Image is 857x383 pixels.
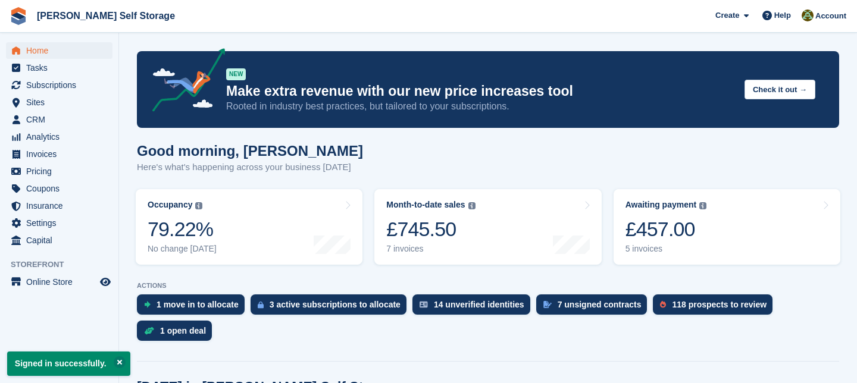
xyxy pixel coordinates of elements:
img: price-adjustments-announcement-icon-8257ccfd72463d97f412b2fc003d46551f7dbcb40ab6d574587a9cd5c0d94... [142,48,226,116]
a: [PERSON_NAME] Self Storage [32,6,180,26]
span: Create [715,10,739,21]
img: prospect-51fa495bee0391a8d652442698ab0144808aea92771e9ea1ae160a38d050c398.svg [660,301,666,308]
a: menu [6,146,112,162]
p: Here's what's happening across your business [DATE] [137,161,363,174]
div: 1 move in to allocate [157,300,239,309]
a: menu [6,42,112,59]
p: Signed in successfully. [7,351,130,376]
a: 1 move in to allocate [137,294,251,321]
div: 1 open deal [160,326,206,335]
span: Storefront [11,259,118,271]
div: Occupancy [148,200,192,210]
img: deal-1b604bf984904fb50ccaf53a9ad4b4a5d6e5aea283cecdc64d6e3604feb123c2.svg [144,327,154,335]
span: CRM [26,111,98,128]
p: Make extra revenue with our new price increases tool [226,83,735,100]
span: Sites [26,94,98,111]
a: menu [6,94,112,111]
span: Online Store [26,274,98,290]
div: £457.00 [625,217,707,241]
p: ACTIONS [137,282,839,290]
p: Rooted in industry best practices, but tailored to your subscriptions. [226,100,735,113]
span: Invoices [26,146,98,162]
div: £745.50 [386,217,475,241]
a: menu [6,180,112,197]
img: Karl [802,10,814,21]
a: menu [6,128,112,145]
button: Check it out → [745,80,815,99]
img: active_subscription_to_allocate_icon-d502201f5373d7db506a760aba3b589e785aa758c864c3986d89f69b8ff3... [258,301,264,309]
span: Home [26,42,98,59]
img: icon-info-grey-7440780725fd019a000dd9b08b2336e03edf1995a4989e88bcd33f0948082b44.svg [195,202,202,209]
a: 14 unverified identities [412,294,536,321]
h1: Good morning, [PERSON_NAME] [137,143,363,159]
span: Coupons [26,180,98,197]
div: 118 prospects to review [672,300,767,309]
span: Capital [26,232,98,249]
img: verify_identity-adf6edd0f0f0b5bbfe63781bf79b02c33cf7c696d77639b501bdc392416b5a36.svg [420,301,428,308]
div: 14 unverified identities [434,300,524,309]
span: Help [774,10,791,21]
a: 3 active subscriptions to allocate [251,294,412,321]
a: menu [6,232,112,249]
a: menu [6,197,112,214]
a: menu [6,111,112,128]
span: Account [815,10,846,22]
div: 5 invoices [625,244,707,254]
a: menu [6,77,112,93]
div: Month-to-date sales [386,200,465,210]
div: Awaiting payment [625,200,697,210]
img: stora-icon-8386f47178a22dfd0bd8f6a31ec36ba5ce8667c1dd55bd0f319d3a0aa187defe.svg [10,7,27,25]
span: Analytics [26,128,98,145]
span: Tasks [26,59,98,76]
span: Settings [26,215,98,231]
div: 79.22% [148,217,217,241]
div: 7 invoices [386,244,475,254]
a: Occupancy 79.22% No change [DATE] [136,189,362,265]
a: menu [6,59,112,76]
span: Subscriptions [26,77,98,93]
a: 1 open deal [137,321,218,347]
img: contract_signature_icon-13c848040528278c33f63329250d36e43548de30e8caae1d1a13099fd9432cc5.svg [543,301,552,308]
span: Insurance [26,197,98,214]
a: menu [6,215,112,231]
a: menu [6,274,112,290]
a: Awaiting payment £457.00 5 invoices [614,189,840,265]
img: icon-info-grey-7440780725fd019a000dd9b08b2336e03edf1995a4989e88bcd33f0948082b44.svg [699,202,706,209]
a: 118 prospects to review [653,294,778,321]
div: 7 unsigned contracts [558,300,642,309]
img: icon-info-grey-7440780725fd019a000dd9b08b2336e03edf1995a4989e88bcd33f0948082b44.svg [468,202,476,209]
a: Month-to-date sales £745.50 7 invoices [374,189,601,265]
span: Pricing [26,163,98,180]
div: NEW [226,68,246,80]
a: 7 unsigned contracts [536,294,653,321]
a: menu [6,163,112,180]
img: move_ins_to_allocate_icon-fdf77a2bb77ea45bf5b3d319d69a93e2d87916cf1d5bf7949dd705db3b84f3ca.svg [144,301,151,308]
div: 3 active subscriptions to allocate [270,300,401,309]
a: Preview store [98,275,112,289]
div: No change [DATE] [148,244,217,254]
